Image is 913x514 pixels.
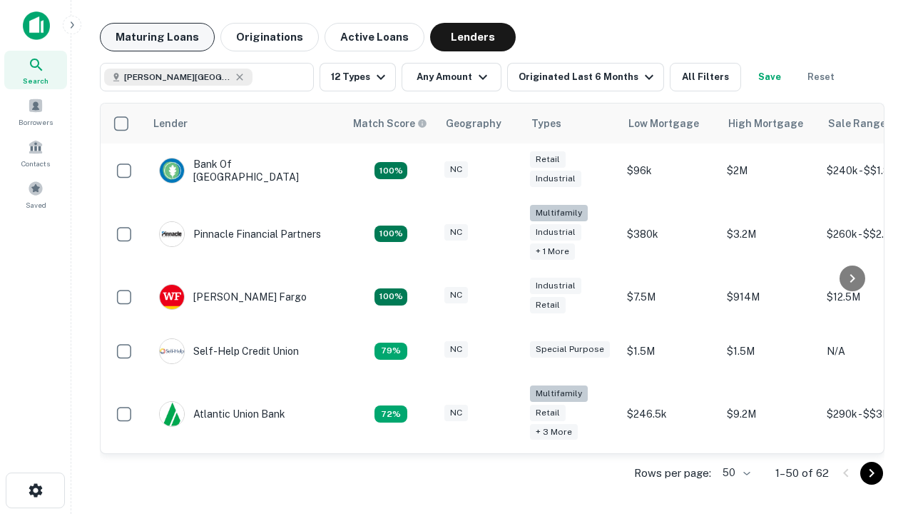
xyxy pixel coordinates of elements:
[530,424,578,440] div: + 3 more
[444,287,468,303] div: NC
[842,400,913,468] iframe: Chat Widget
[720,198,820,270] td: $3.2M
[26,199,46,211] span: Saved
[860,462,883,485] button: Go to next page
[444,161,468,178] div: NC
[160,158,184,183] img: picture
[374,226,407,243] div: Matching Properties: 25, hasApolloMatch: undefined
[124,71,231,84] span: [PERSON_NAME][GEOGRAPHIC_DATA], [GEOGRAPHIC_DATA]
[430,23,516,51] button: Lenders
[220,23,319,51] button: Originations
[159,158,330,183] div: Bank Of [GEOGRAPHIC_DATA]
[620,104,720,143] th: Low Mortgage
[23,75,49,86] span: Search
[720,104,820,143] th: High Mortgage
[374,343,407,360] div: Matching Properties: 11, hasApolloMatch: undefined
[159,401,285,427] div: Atlantic Union Bank
[325,23,424,51] button: Active Loans
[4,133,67,172] a: Contacts
[620,450,720,504] td: $200k
[530,405,566,421] div: Retail
[23,11,50,40] img: capitalize-icon.png
[620,198,720,270] td: $380k
[153,115,188,132] div: Lender
[530,278,581,294] div: Industrial
[530,205,588,221] div: Multifamily
[530,385,588,402] div: Multifamily
[720,143,820,198] td: $2M
[519,69,658,86] div: Originated Last 6 Months
[628,115,699,132] div: Low Mortgage
[530,297,566,313] div: Retail
[444,341,468,358] div: NC
[320,63,396,91] button: 12 Types
[374,162,407,179] div: Matching Properties: 14, hasApolloMatch: undefined
[720,450,820,504] td: $3.3M
[160,339,184,363] img: picture
[159,338,299,364] div: Self-help Credit Union
[523,104,620,143] th: Types
[4,175,67,213] a: Saved
[717,463,753,483] div: 50
[530,243,575,260] div: + 1 more
[620,378,720,450] td: $246.5k
[507,63,664,91] button: Originated Last 6 Months
[530,151,566,168] div: Retail
[720,378,820,450] td: $9.2M
[620,143,720,198] td: $96k
[620,270,720,324] td: $7.5M
[670,63,741,91] button: All Filters
[530,224,581,241] div: Industrial
[775,465,829,482] p: 1–50 of 62
[530,341,610,358] div: Special Purpose
[720,324,820,378] td: $1.5M
[19,116,53,128] span: Borrowers
[21,158,50,169] span: Contacts
[160,402,184,426] img: picture
[728,115,803,132] div: High Mortgage
[530,171,581,187] div: Industrial
[798,63,844,91] button: Reset
[4,92,67,131] a: Borrowers
[444,224,468,241] div: NC
[353,116,427,131] div: Capitalize uses an advanced AI algorithm to match your search with the best lender. The match sco...
[444,405,468,421] div: NC
[720,270,820,324] td: $914M
[620,324,720,378] td: $1.5M
[159,221,321,247] div: Pinnacle Financial Partners
[345,104,437,143] th: Capitalize uses an advanced AI algorithm to match your search with the best lender. The match sco...
[828,115,886,132] div: Sale Range
[145,104,345,143] th: Lender
[160,222,184,246] img: picture
[747,63,792,91] button: Save your search to get updates of matches that match your search criteria.
[374,405,407,423] div: Matching Properties: 10, hasApolloMatch: undefined
[374,288,407,306] div: Matching Properties: 15, hasApolloMatch: undefined
[159,284,307,310] div: [PERSON_NAME] Fargo
[634,465,711,482] p: Rows per page:
[437,104,523,143] th: Geography
[160,285,184,309] img: picture
[446,115,501,132] div: Geography
[402,63,501,91] button: Any Amount
[4,51,67,89] a: Search
[353,116,424,131] h6: Match Score
[531,115,561,132] div: Types
[100,23,215,51] button: Maturing Loans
